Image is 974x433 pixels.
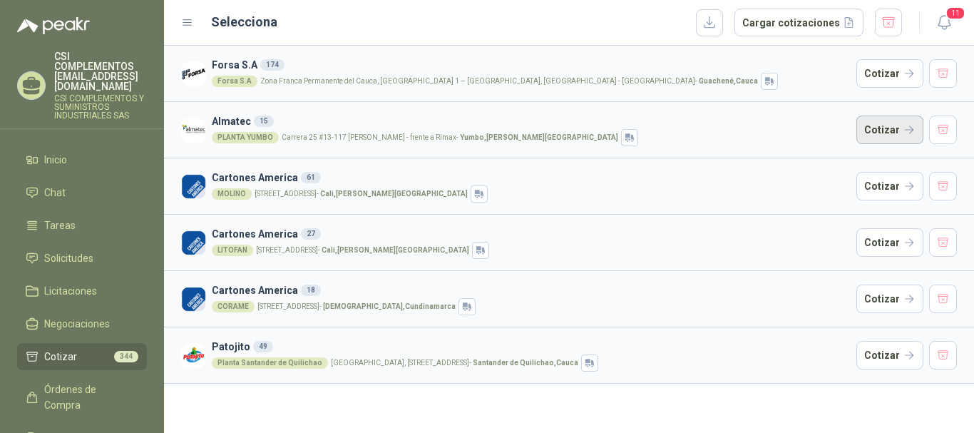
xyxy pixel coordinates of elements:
[181,230,206,255] img: Company Logo
[856,172,923,200] button: Cotizar
[212,188,252,200] div: MOLINO
[181,343,206,368] img: Company Logo
[17,277,147,305] a: Licitaciones
[320,190,468,198] strong: Cali , [PERSON_NAME][GEOGRAPHIC_DATA]
[181,118,206,143] img: Company Logo
[331,360,578,367] p: [GEOGRAPHIC_DATA], [STREET_ADDRESS] -
[17,17,90,34] img: Logo peakr
[856,59,923,88] button: Cotizar
[734,9,863,37] button: Cargar cotizaciones
[17,310,147,337] a: Negociaciones
[44,185,66,200] span: Chat
[212,301,255,312] div: CORAME
[17,343,147,370] a: Cotizar344
[856,116,923,144] button: Cotizar
[856,228,923,257] button: Cotizar
[473,359,578,367] strong: Santander de Quilichao , Cauca
[212,76,257,87] div: Forsa S.A
[54,94,147,120] p: CSI COMPLEMENTOS Y SUMINISTROS INDUSTRIALES SAS
[181,287,206,312] img: Company Logo
[856,285,923,313] button: Cotizar
[699,77,758,85] strong: Guachené , Cauca
[114,351,138,362] span: 344
[17,245,147,272] a: Solicitudes
[54,51,147,91] p: CSI COMPLEMENTOS [EMAIL_ADDRESS][DOMAIN_NAME]
[255,190,468,198] p: [STREET_ADDRESS] -
[17,376,147,419] a: Órdenes de Compra
[301,172,321,183] div: 61
[212,339,851,355] h3: Patojito
[322,246,469,254] strong: Cali , [PERSON_NAME][GEOGRAPHIC_DATA]
[212,245,253,256] div: LITOFAN
[212,170,851,185] h3: Cartones America
[212,226,851,242] h3: Cartones America
[260,59,284,71] div: 174
[256,247,469,254] p: [STREET_ADDRESS] -
[282,134,618,141] p: Carrera 25 #13-117 [PERSON_NAME] - frente a Rimax -
[44,218,76,233] span: Tareas
[17,179,147,206] a: Chat
[211,12,277,32] h2: Selecciona
[460,133,618,141] strong: Yumbo , [PERSON_NAME][GEOGRAPHIC_DATA]
[44,283,97,299] span: Licitaciones
[931,10,957,36] button: 11
[323,302,456,310] strong: [DEMOGRAPHIC_DATA] , Cundinamarca
[301,285,321,296] div: 18
[212,357,328,369] div: Planta Santander de Quilichao
[181,174,206,199] img: Company Logo
[17,212,147,239] a: Tareas
[301,228,321,240] div: 27
[44,316,110,332] span: Negociaciones
[44,250,93,266] span: Solicitudes
[945,6,965,20] span: 11
[17,146,147,173] a: Inicio
[257,303,456,310] p: [STREET_ADDRESS] -
[253,341,273,352] div: 49
[212,113,851,129] h3: Almatec
[212,57,851,73] h3: Forsa S.A
[44,152,67,168] span: Inicio
[212,132,279,143] div: PLANTA YUMBO
[44,382,133,413] span: Órdenes de Compra
[254,116,274,127] div: 15
[212,282,851,298] h3: Cartones America
[181,61,206,86] img: Company Logo
[856,341,923,370] button: Cotizar
[260,78,758,85] p: Zona Franca Permanente del Cauca, [GEOGRAPHIC_DATA] 1 – [GEOGRAPHIC_DATA], [GEOGRAPHIC_DATA] - [G...
[44,349,77,365] span: Cotizar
